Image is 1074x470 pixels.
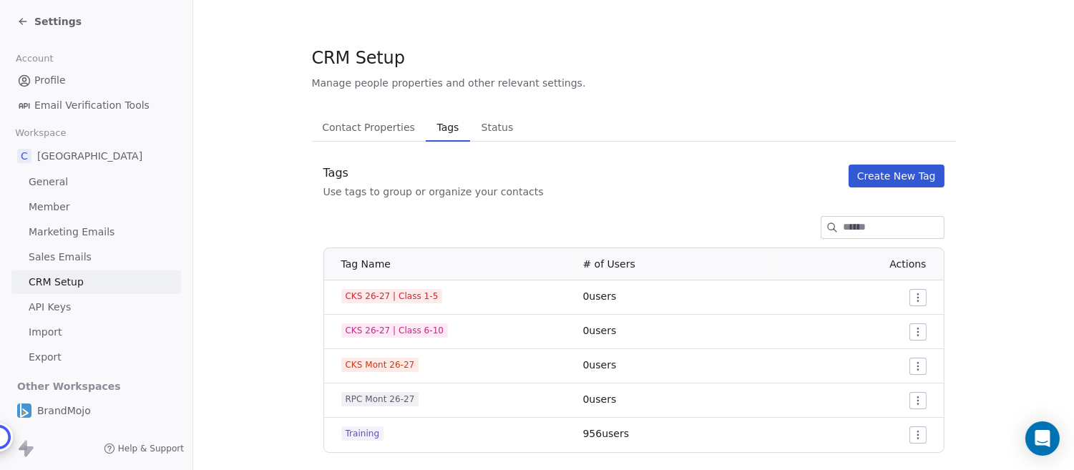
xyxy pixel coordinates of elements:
span: Email Verification Tools [34,98,150,113]
span: 0 users [583,325,617,336]
a: API Keys [11,295,181,319]
span: CRM Setup [29,275,84,290]
a: CRM Setup [11,270,181,294]
img: BM_Icon_v1.svg [17,403,31,418]
a: Help & Support [104,443,184,454]
span: Import [29,325,62,340]
a: Settings [17,14,82,29]
span: 0 users [583,359,617,371]
span: Export [29,350,62,365]
a: Member [11,195,181,219]
span: 956 users [583,428,630,439]
span: C [17,149,31,163]
span: Tag Name [341,258,391,270]
span: General [29,175,68,190]
a: General [11,170,181,194]
span: BrandMojo [37,403,91,418]
span: Member [29,200,70,215]
div: Use tags to group or organize your contacts [323,185,544,199]
span: Workspace [9,122,72,144]
span: Training [341,426,384,441]
span: Tags [431,117,464,137]
span: CKS 26-27 | Class 1-5 [341,289,443,303]
span: Marketing Emails [29,225,114,240]
span: Profile [34,73,66,88]
span: # of Users [583,258,635,270]
span: [GEOGRAPHIC_DATA] [37,149,142,163]
a: Export [11,346,181,369]
button: Create New Tag [849,165,944,187]
span: Other Workspaces [11,375,127,398]
span: Manage people properties and other relevant settings. [312,76,586,90]
div: Open Intercom Messenger [1025,421,1060,456]
a: Email Verification Tools [11,94,181,117]
span: Contact Properties [316,117,421,137]
span: RPC Mont 26-27 [341,392,419,406]
span: 0 users [583,393,617,405]
span: 0 users [583,290,617,302]
span: CKS Mont 26-27 [341,358,419,372]
a: Profile [11,69,181,92]
span: API Keys [29,300,71,315]
span: CRM Setup [312,47,405,69]
span: Status [476,117,519,137]
div: Tags [323,165,544,182]
span: Actions [889,258,926,270]
span: Settings [34,14,82,29]
span: Help & Support [118,443,184,454]
span: CKS 26-27 | Class 6-10 [341,323,449,338]
a: Marketing Emails [11,220,181,244]
a: Sales Emails [11,245,181,269]
a: Import [11,320,181,344]
span: Account [9,48,59,69]
span: Sales Emails [29,250,92,265]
